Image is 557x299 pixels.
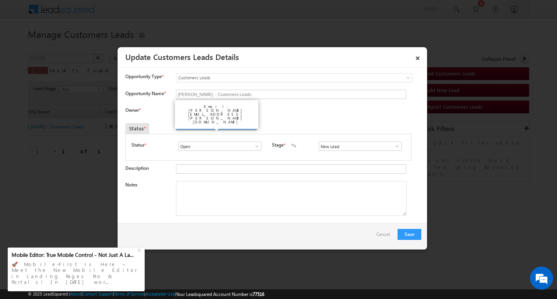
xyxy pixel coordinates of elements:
[125,182,137,188] label: Notes
[125,123,149,134] div: Status
[114,291,144,296] a: Terms of Service
[178,103,255,126] div: Email: [PERSON_NAME][EMAIL_ADDRESS][PERSON_NAME][DOMAIN_NAME]
[132,142,144,149] label: Status
[176,73,412,82] a: Customers Leads
[105,238,140,249] em: Start Chat
[125,165,149,171] label: Description
[272,142,284,149] label: Stage
[125,107,140,113] label: Owner
[376,229,394,244] a: Cancel
[176,291,264,297] span: Your Leadsquared Account Number is
[178,142,261,151] input: Type to Search
[319,142,402,151] input: Type to Search
[125,73,162,80] span: Opportunity Type
[411,50,424,63] a: ×
[253,291,264,297] span: 77516
[10,72,141,232] textarea: Type your message and hit 'Enter'
[145,291,175,296] a: Acceptable Use
[82,291,113,296] a: Contact Support
[28,290,264,298] span: © 2025 LeadSquared | | | | |
[398,229,421,240] button: Save
[390,142,400,150] a: Show All Items
[12,259,141,287] div: 🚀 Mobile-First is Here – Meet the New Mobile Editor in Landing Pages Pro & Portals! In [DATE] wor...
[12,251,136,258] div: Mobile Editor: True Mobile Control - Not Just A La...
[40,41,130,51] div: Chat with us now
[127,4,145,22] div: Minimize live chat window
[176,74,381,81] span: Customers Leads
[135,245,145,254] div: +
[125,91,166,96] label: Opportunity Name
[125,51,239,62] a: Update Customers Leads Details
[250,142,260,150] a: Show All Items
[13,41,32,51] img: d_60004797649_company_0_60004797649
[70,291,81,296] a: About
